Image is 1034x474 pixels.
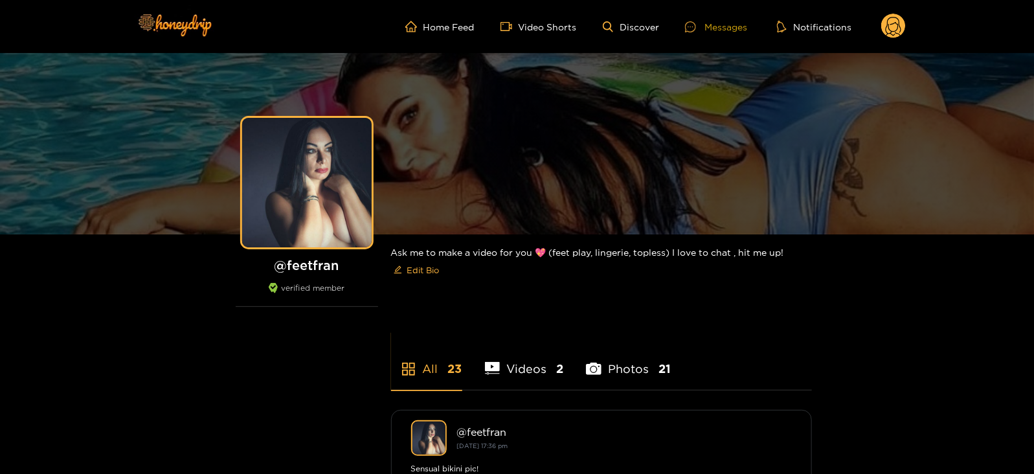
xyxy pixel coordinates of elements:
small: [DATE] 17:36 pm [457,442,508,449]
div: @ feetfran [457,426,792,438]
li: Videos [485,332,564,390]
div: Messages [685,19,747,34]
button: Notifications [773,20,855,33]
li: All [391,332,462,390]
a: Discover [603,21,659,32]
h1: @ feetfran [236,257,378,273]
span: home [405,21,423,32]
div: Ask me to make a video for you 💖 (feet play, lingerie, topless) I love to chat , hit me up! [391,234,812,291]
span: 2 [556,361,563,377]
span: edit [394,265,402,275]
img: feetfran [411,420,447,456]
li: Photos [586,332,671,390]
span: 23 [448,361,462,377]
div: verified member [236,283,378,307]
span: video-camera [500,21,519,32]
span: 21 [658,361,671,377]
button: editEdit Bio [391,260,442,280]
span: appstore [401,361,416,377]
span: Edit Bio [407,264,440,276]
a: Home Feed [405,21,475,32]
a: Video Shorts [500,21,577,32]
